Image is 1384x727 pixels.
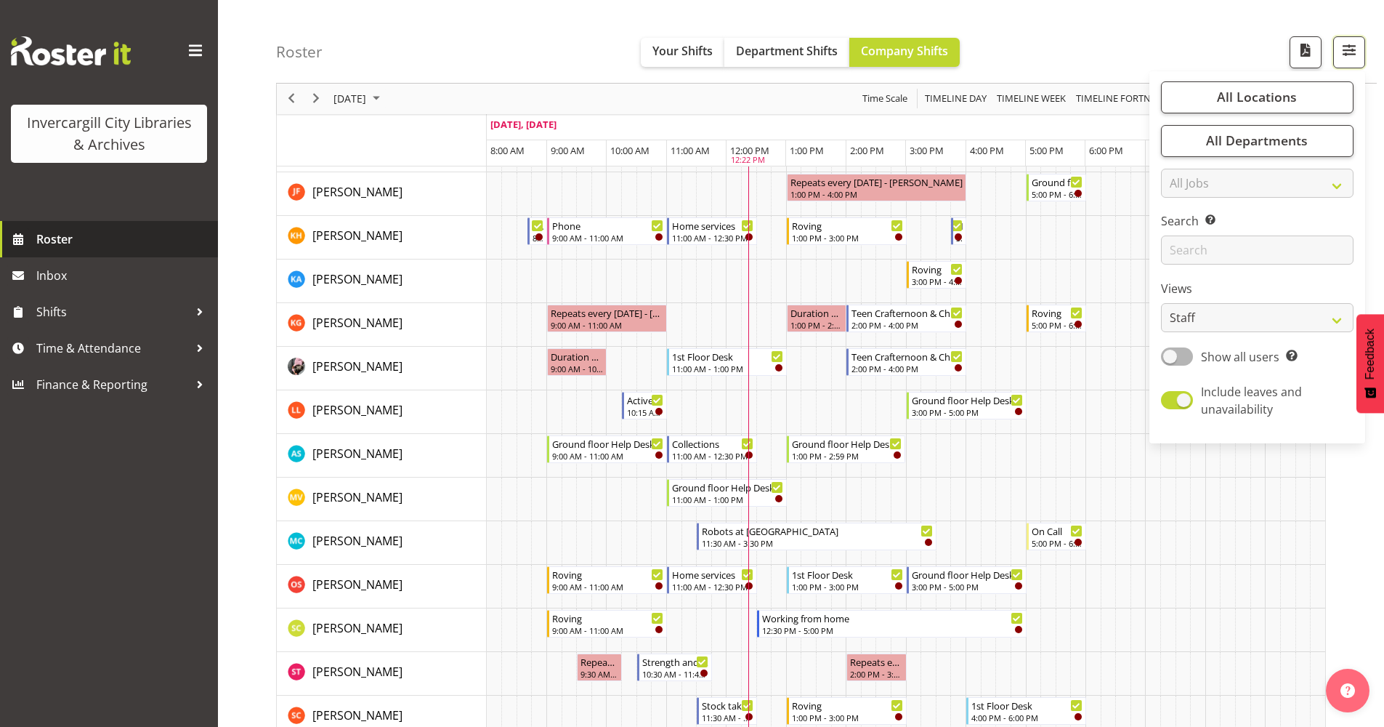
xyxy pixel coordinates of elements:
div: Repeats every [DATE] - [PERSON_NAME] [850,654,902,669]
div: 10:30 AM - 11:45 AM [642,668,708,680]
span: [PERSON_NAME] [312,358,402,374]
td: Kathy Aloniu resource [277,260,487,303]
span: Department Shifts [736,43,838,59]
span: 8:00 AM [490,144,525,157]
button: Timeline Week [995,90,1069,108]
button: Previous [282,90,302,108]
div: Michelle Cunningham"s event - Robots at St Patricks Begin From Tuesday, September 30, 2025 at 11:... [697,523,936,550]
div: Duration 1 hours - [PERSON_NAME] [790,305,843,320]
button: September 2025 [331,90,387,108]
div: 11:30 AM - 3:30 PM [702,537,933,549]
div: Duration 1 hours - [PERSON_NAME] [551,349,603,363]
td: Mandy Stenton resource [277,434,487,478]
div: Kaela Harley"s event - Home services Begin From Tuesday, September 30, 2025 at 11:00:00 AM GMT+13... [667,217,757,245]
div: On Call [1032,523,1082,538]
div: Samuel Carter"s event - Roving Begin From Tuesday, September 30, 2025 at 9:00:00 AM GMT+13:00 End... [547,610,667,638]
div: 1st Floor Desk [971,698,1082,712]
div: Newspapers [533,218,543,233]
a: [PERSON_NAME] [312,358,402,375]
span: 3:00 PM [910,144,944,157]
div: Roving [912,262,963,276]
div: 1:00 PM - 3:00 PM [792,581,903,593]
span: 1:00 PM [790,144,824,157]
div: Repeats every [DATE] - [PERSON_NAME] [580,654,618,669]
a: [PERSON_NAME] [312,227,402,244]
div: 9:00 AM - 11:00 AM [551,319,663,331]
a: [PERSON_NAME] [312,183,402,201]
a: [PERSON_NAME] [312,445,402,462]
td: Marion van Voornveld resource [277,478,487,521]
span: 2:00 PM [850,144,884,157]
td: Katie Greene resource [277,303,487,347]
span: Time & Attendance [36,337,189,359]
button: Next [307,90,326,108]
div: 9:00 AM - 11:00 AM [552,450,663,462]
div: Saniya Thompson"s event - Strength and Balance Begin From Tuesday, September 30, 2025 at 10:30:00... [637,654,712,681]
h4: Roster [276,44,323,60]
span: Inbox [36,265,211,286]
span: Finance & Reporting [36,374,189,395]
div: 3:00 PM - 5:00 PM [912,581,1023,593]
span: 4:00 PM [970,144,1004,157]
div: 11:00 AM - 12:30 PM [672,450,753,462]
button: Download a PDF of the roster for the current day [1290,36,1322,68]
span: [DATE], [DATE] [490,118,557,131]
div: September 30, 2025 [328,84,389,114]
div: Mandy Stenton"s event - Ground floor Help Desk Begin From Tuesday, September 30, 2025 at 1:00:00 ... [787,435,906,463]
div: Keyu Chen"s event - 1st Floor Desk Begin From Tuesday, September 30, 2025 at 11:00:00 AM GMT+13:0... [667,348,787,376]
span: [PERSON_NAME] [312,707,402,723]
div: Kathy Aloniu"s event - Roving Begin From Tuesday, September 30, 2025 at 3:00:00 PM GMT+13:00 Ends... [907,261,966,289]
a: [PERSON_NAME] [312,314,402,332]
div: New book tagging [956,218,963,233]
div: Michelle Cunningham"s event - On Call Begin From Tuesday, September 30, 2025 at 5:00:00 PM GMT+13... [1027,523,1086,550]
div: Olivia Stanley"s event - Roving Begin From Tuesday, September 30, 2025 at 9:00:00 AM GMT+13:00 En... [547,566,667,594]
div: 1st Floor Desk [672,349,783,363]
div: Roving [792,698,903,712]
div: Katie Greene"s event - Teen Crafternoon & Chill Begin From Tuesday, September 30, 2025 at 2:00:00... [846,305,966,332]
span: Time Scale [861,90,909,108]
div: Serena Casey"s event - Stock taking Begin From Tuesday, September 30, 2025 at 11:30:00 AM GMT+13:... [697,697,756,725]
span: [PERSON_NAME] [312,620,402,636]
span: 5:00 PM [1029,144,1064,157]
span: Feedback [1364,329,1377,379]
div: Teen Crafternoon & Chill [851,305,963,320]
div: 12:30 PM - 5:00 PM [762,624,1023,636]
input: Search [1161,236,1353,265]
div: 12:22 PM [731,155,765,167]
span: Your Shifts [652,43,713,59]
div: Ground floor Help Desk [1032,174,1082,189]
div: Joanne Forbes"s event - Repeats every tuesday - Joanne Forbes Begin From Tuesday, September 30, 2... [787,174,966,201]
button: Your Shifts [641,38,724,67]
div: Collections [672,436,753,451]
td: Keyu Chen resource [277,347,487,390]
div: Ground floor Help Desk [672,480,783,494]
div: Serena Casey"s event - 1st Floor Desk Begin From Tuesday, September 30, 2025 at 4:00:00 PM GMT+13... [966,697,1086,725]
a: [PERSON_NAME] [312,576,402,593]
div: 11:00 AM - 1:00 PM [672,363,783,374]
span: [PERSON_NAME] [312,577,402,593]
div: 5:00 PM - 6:00 PM [1032,537,1082,549]
div: Kaela Harley"s event - Phone Begin From Tuesday, September 30, 2025 at 9:00:00 AM GMT+13:00 Ends ... [547,217,667,245]
span: All Departments [1206,132,1308,150]
a: [PERSON_NAME] [312,619,402,637]
div: Lynette Lockett"s event - Ground floor Help Desk Begin From Tuesday, September 30, 2025 at 3:00:0... [907,392,1027,419]
span: [PERSON_NAME] [312,402,402,418]
span: [PERSON_NAME] [312,315,402,331]
div: Keyu Chen"s event - Teen Crafternoon & Chill Begin From Tuesday, September 30, 2025 at 2:00:00 PM... [846,348,966,376]
button: All Locations [1161,81,1353,113]
div: 9:30 AM - 10:15 AM [580,668,618,680]
div: Keyu Chen"s event - Duration 1 hours - Keyu Chen Begin From Tuesday, September 30, 2025 at 9:00:0... [547,348,607,376]
td: Joanne Forbes resource [277,172,487,216]
span: 9:00 AM [551,144,585,157]
span: Show all users [1201,349,1279,365]
button: Feedback - Show survey [1356,314,1384,413]
div: Katie Greene"s event - Repeats every tuesday - Katie Greene Begin From Tuesday, September 30, 202... [547,305,667,332]
img: Rosterit website logo [11,36,131,65]
span: Timeline Fortnight [1075,90,1174,108]
td: Saniya Thompson resource [277,652,487,696]
button: Department Shifts [724,38,849,67]
div: Roving [1032,305,1082,320]
div: previous period [279,84,304,114]
span: Company Shifts [861,43,948,59]
span: Timeline Day [923,90,988,108]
